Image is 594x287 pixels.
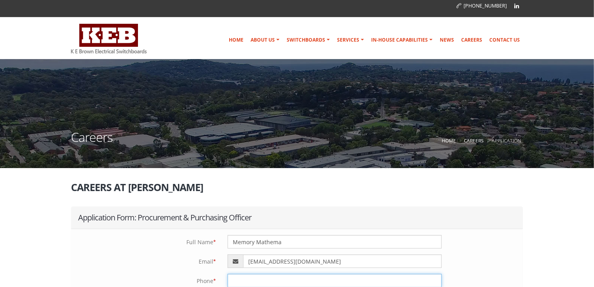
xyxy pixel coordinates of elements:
[71,131,113,153] h1: Careers
[71,24,147,54] img: K E Brown Electrical Switchboards
[464,137,484,143] a: Careers
[284,32,333,48] a: Switchboards
[437,32,457,48] a: News
[442,137,456,143] a: Home
[456,2,507,9] a: [PHONE_NUMBER]
[247,32,283,48] a: About Us
[71,182,523,193] h2: Careers at [PERSON_NAME]
[486,32,523,48] a: Contact Us
[334,32,367,48] a: Services
[368,32,436,48] a: In-house Capabilities
[71,274,222,286] label: Phone
[78,214,516,222] h2: Application Form: Procurement & Purchasing Officer
[458,32,485,48] a: Careers
[71,254,222,266] label: Email
[485,136,521,145] li: Application
[226,32,247,48] a: Home
[71,235,222,247] label: Full Name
